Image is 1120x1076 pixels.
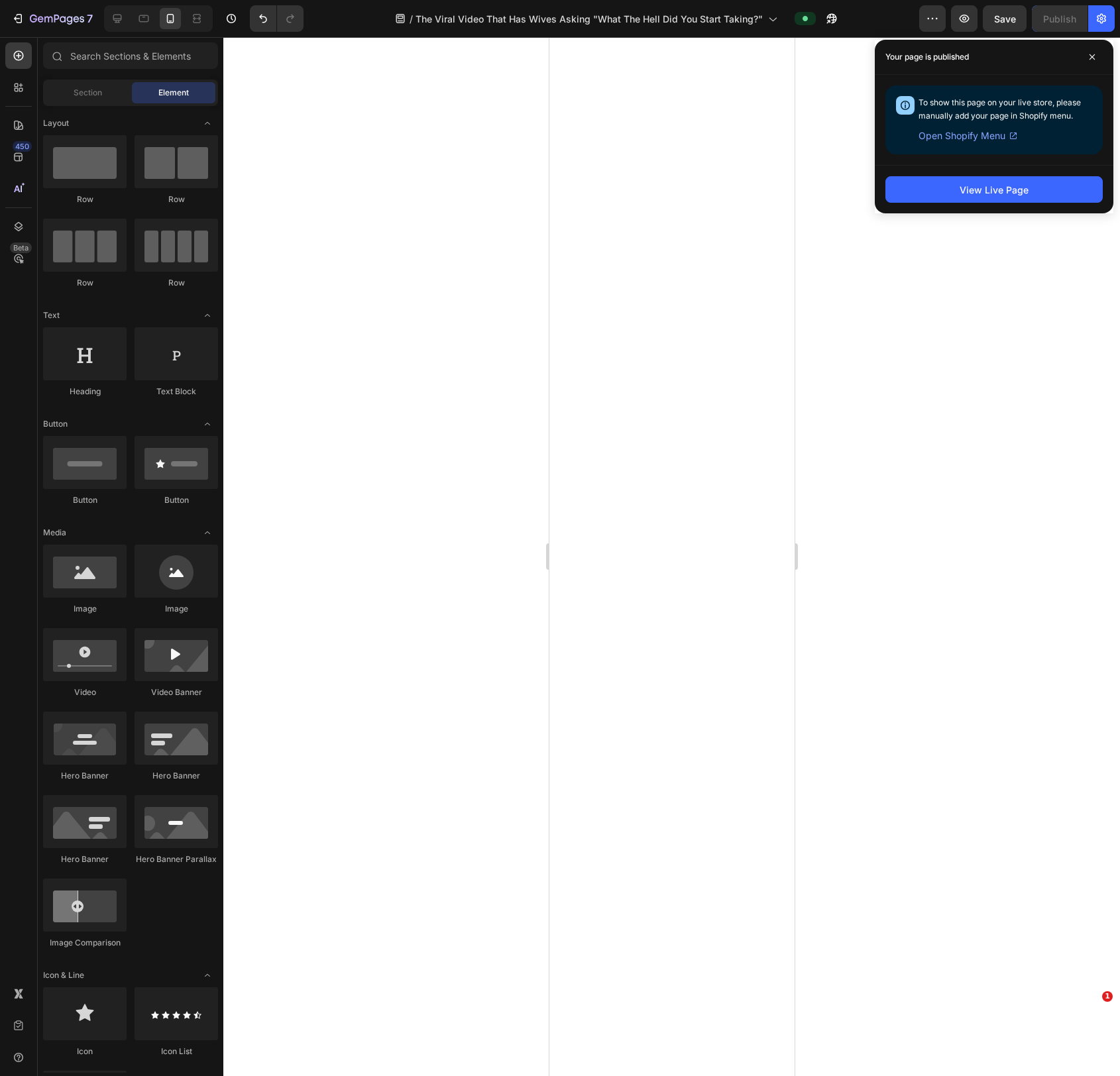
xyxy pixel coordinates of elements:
div: Publish [1043,12,1076,26]
div: Video [43,686,127,698]
span: Media [43,527,66,539]
span: Button [43,418,68,430]
span: Save [994,13,1016,25]
button: Publish [1032,5,1088,32]
span: Toggle open [197,965,218,986]
div: Button [43,494,127,506]
span: / [410,12,413,26]
button: 7 [5,5,99,32]
div: Row [43,193,127,205]
div: Row [135,193,218,205]
div: Row [43,277,127,289]
div: Beta [10,242,32,253]
span: Toggle open [197,522,218,543]
p: 7 [87,11,93,27]
div: Undo/Redo [250,5,304,32]
span: Section [74,87,102,99]
div: Heading [43,386,127,398]
span: Open Shopify Menu [919,128,1005,144]
div: Icon List [135,1046,218,1057]
div: Image [135,603,218,615]
input: Search Sections & Elements [43,42,218,69]
div: Hero Banner [135,770,218,782]
span: Icon & Line [43,969,84,981]
span: Text [43,309,60,321]
div: Image Comparison [43,937,127,949]
p: Your page is published [885,50,969,64]
iframe: Design area [549,37,795,1076]
div: Text Block [135,386,218,398]
span: Layout [43,117,69,129]
span: Toggle open [197,413,218,435]
div: Row [135,277,218,289]
span: To show this page on your live store, please manually add your page in Shopify menu. [919,97,1081,121]
button: Save [983,5,1027,32]
span: Toggle open [197,113,218,134]
iframe: Intercom live chat [1075,1011,1107,1043]
div: 450 [13,141,32,152]
div: View Live Page [960,183,1029,197]
span: Toggle open [197,305,218,326]
span: The Viral Video That Has Wives Asking "What The Hell Did You Start Taking?" [416,12,763,26]
div: Icon [43,1046,127,1057]
div: Hero Banner [43,770,127,782]
div: Button [135,494,218,506]
div: Video Banner [135,686,218,698]
button: View Live Page [885,176,1103,203]
div: Hero Banner Parallax [135,853,218,865]
span: Element [158,87,189,99]
span: 1 [1102,991,1113,1002]
div: Image [43,603,127,615]
div: Hero Banner [43,853,127,865]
